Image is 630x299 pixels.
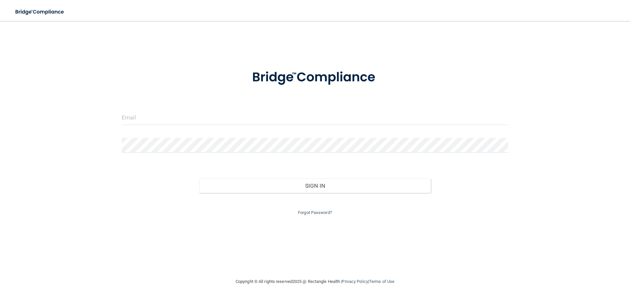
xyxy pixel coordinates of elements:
[342,279,368,284] a: Privacy Policy
[10,5,70,19] img: bridge_compliance_login_screen.278c3ca4.svg
[195,271,435,292] div: Copyright © All rights reserved 2025 @ Rectangle Health | |
[369,279,394,284] a: Terms of Use
[298,210,332,215] a: Forgot Password?
[122,110,508,125] input: Email
[239,60,391,95] img: bridge_compliance_login_screen.278c3ca4.svg
[199,179,431,193] button: Sign In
